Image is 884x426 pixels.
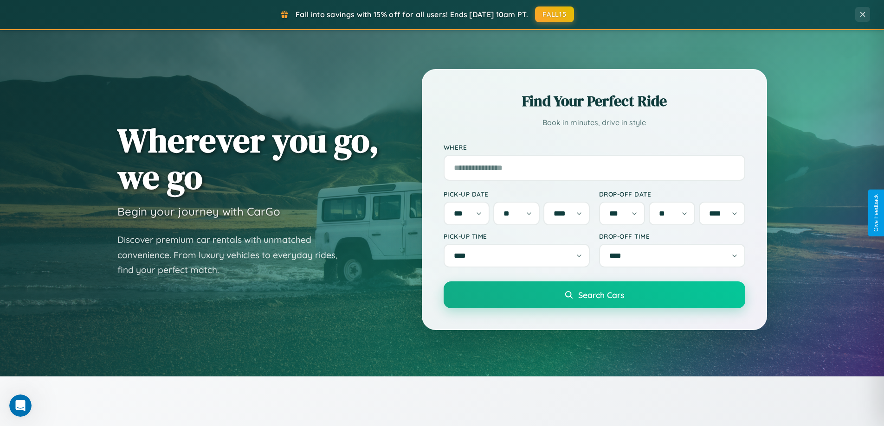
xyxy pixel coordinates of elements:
[444,232,590,240] label: Pick-up Time
[117,204,280,218] h3: Begin your journey with CarGo
[873,194,879,232] div: Give Feedback
[599,232,745,240] label: Drop-off Time
[535,6,574,22] button: FALL15
[444,190,590,198] label: Pick-up Date
[9,394,32,417] iframe: Intercom live chat
[117,232,349,278] p: Discover premium car rentals with unmatched convenience. From luxury vehicles to everyday rides, ...
[296,10,528,19] span: Fall into savings with 15% off for all users! Ends [DATE] 10am PT.
[578,290,624,300] span: Search Cars
[599,190,745,198] label: Drop-off Date
[117,122,379,195] h1: Wherever you go, we go
[444,116,745,129] p: Book in minutes, drive in style
[444,91,745,111] h2: Find Your Perfect Ride
[444,281,745,308] button: Search Cars
[444,143,745,151] label: Where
